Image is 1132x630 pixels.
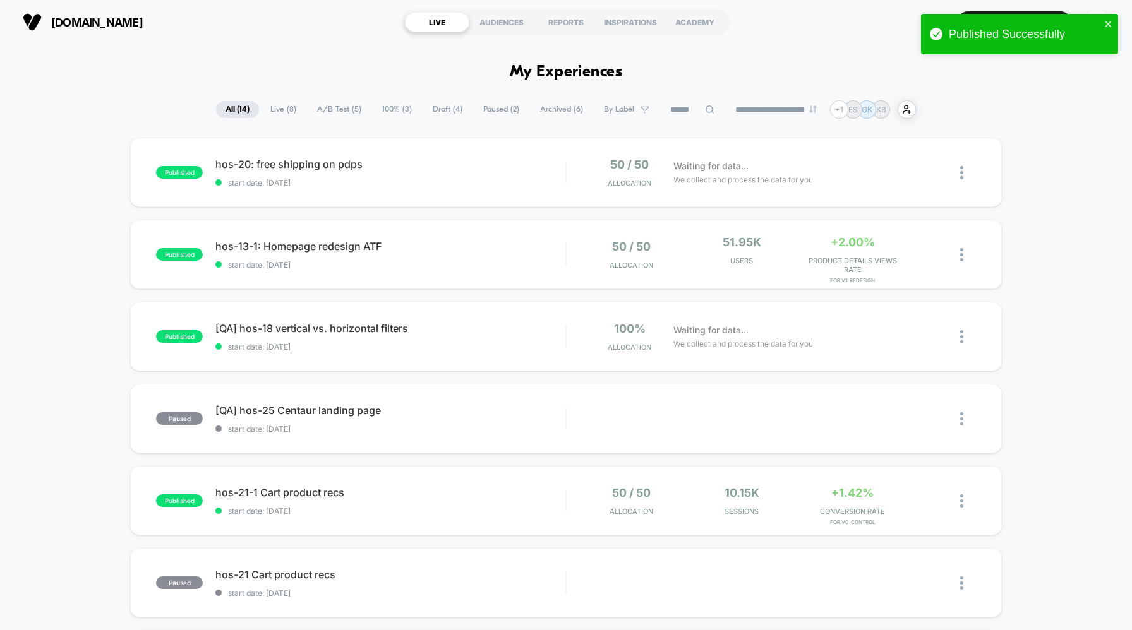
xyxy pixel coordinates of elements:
[800,277,905,283] span: for v1: redesign
[831,235,875,249] span: +2.00%
[215,322,565,335] span: [QA] hos-18 vertical vs. horizontal filters
[960,248,963,261] img: close
[405,12,469,32] div: LIVE
[673,159,749,173] span: Waiting for data...
[876,105,886,114] p: KB
[469,12,534,32] div: AUDIENCES
[156,248,203,261] span: published
[960,166,963,179] img: close
[848,105,858,114] p: ES
[610,261,653,270] span: Allocation
[156,412,203,425] span: paused
[612,240,651,253] span: 50 / 50
[215,424,565,434] span: start date: [DATE]
[800,256,905,274] span: PRODUCT DETAILS VIEWS RATE
[216,101,259,118] span: All ( 14 )
[690,256,794,265] span: Users
[215,404,565,417] span: [QA] hos-25 Centaur landing page
[215,158,565,170] span: hos-20: free shipping on pdps
[608,179,651,187] span: Allocation
[960,494,963,508] img: close
[308,101,371,118] span: A/B Test ( 5 )
[215,506,565,516] span: start date: [DATE]
[215,240,565,253] span: hos-13-1: Homepage redesign ATF
[800,519,905,525] span: for v0: control
[156,330,203,343] span: published
[725,486,759,499] span: 10.15k
[598,12,663,32] div: INSPIRATIONS
[610,158,649,171] span: 50 / 50
[604,105,634,114] span: By Label
[534,12,598,32] div: REPORTS
[156,166,203,179] span: published
[614,322,646,335] span: 100%
[51,16,143,29] span: [DOMAIN_NAME]
[1081,9,1113,35] button: ES
[215,588,565,598] span: start date: [DATE]
[1085,10,1109,35] div: ES
[690,507,794,516] span: Sessions
[800,507,905,516] span: CONVERSION RATE
[19,12,147,32] button: [DOMAIN_NAME]
[215,486,565,499] span: hos-21-1 Cart product recs
[261,101,306,118] span: Live ( 8 )
[673,174,813,186] span: We collect and process the data for you
[960,330,963,343] img: close
[960,576,963,590] img: close
[960,412,963,425] img: close
[531,101,593,118] span: Archived ( 6 )
[215,568,565,581] span: hos-21 Cart product recs
[610,507,653,516] span: Allocation
[663,12,727,32] div: ACADEMY
[862,105,872,114] p: GK
[673,338,813,350] span: We collect and process the data for you
[474,101,529,118] span: Paused ( 2 )
[723,235,761,249] span: 51.95k
[809,105,817,113] img: end
[156,494,203,507] span: published
[949,28,1100,41] div: Published Successfully
[608,343,651,352] span: Allocation
[156,576,203,589] span: paused
[215,178,565,187] span: start date: [DATE]
[215,260,565,270] span: start date: [DATE]
[23,13,42,32] img: Visually logo
[1104,19,1113,31] button: close
[510,63,623,81] h1: My Experiences
[612,486,651,499] span: 50 / 50
[215,342,565,352] span: start date: [DATE]
[423,101,472,118] span: Draft ( 4 )
[673,323,749,337] span: Waiting for data...
[831,486,874,499] span: +1.42%
[373,101,421,118] span: 100% ( 3 )
[830,100,848,119] div: + 1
